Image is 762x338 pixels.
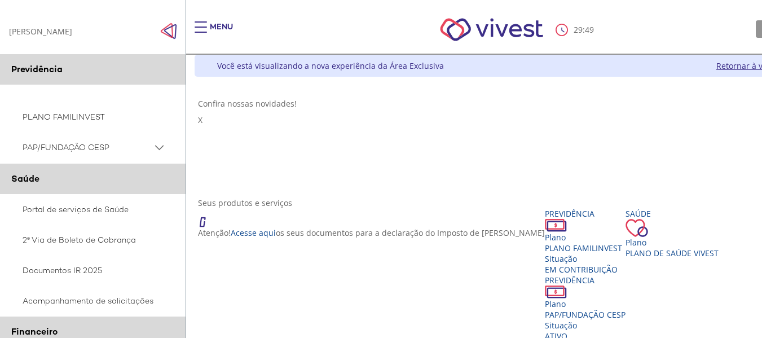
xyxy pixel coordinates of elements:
span: 29 [574,24,583,35]
img: Vivest [428,6,556,54]
img: ico_dinheiro.png [545,286,567,299]
span: Saúde [11,173,39,185]
span: EM CONTRIBUIÇÃO [545,264,618,275]
div: [PERSON_NAME] [9,26,72,37]
div: Situação [545,320,626,331]
div: Previdência [545,208,626,219]
div: : [556,24,596,36]
div: Plano [626,237,719,248]
span: Previdência [11,63,63,75]
p: Atenção! os seus documentos para a declaração do Imposto de [PERSON_NAME] [198,227,545,238]
div: Menu [210,21,233,44]
span: Financeiro [11,326,58,337]
div: Situação [545,253,626,264]
a: Saúde PlanoPlano de Saúde VIVEST [626,208,719,258]
span: PAP/FUNDAÇÃO CESP [545,309,626,320]
img: ico_atencao.png [198,208,217,227]
a: Previdência PlanoPLANO FAMILINVEST SituaçãoEM CONTRIBUIÇÃO [545,208,626,275]
img: ico_dinheiro.png [545,219,567,232]
span: Plano de Saúde VIVEST [626,248,719,258]
a: Acesse aqui [231,227,276,238]
img: ico_coracao.png [626,219,648,237]
div: Saúde [626,208,719,219]
span: 49 [585,24,594,35]
span: PAP/FUNDAÇÃO CESP [23,141,152,155]
div: Plano [545,299,626,309]
span: X [198,115,202,125]
img: Fechar menu [160,23,177,39]
span: Click to close side navigation. [160,23,177,39]
div: Você está visualizando a nova experiência da Área Exclusiva [217,60,444,71]
div: Previdência [545,275,626,286]
span: PLANO FAMILINVEST [545,243,622,253]
div: Plano [545,232,626,243]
